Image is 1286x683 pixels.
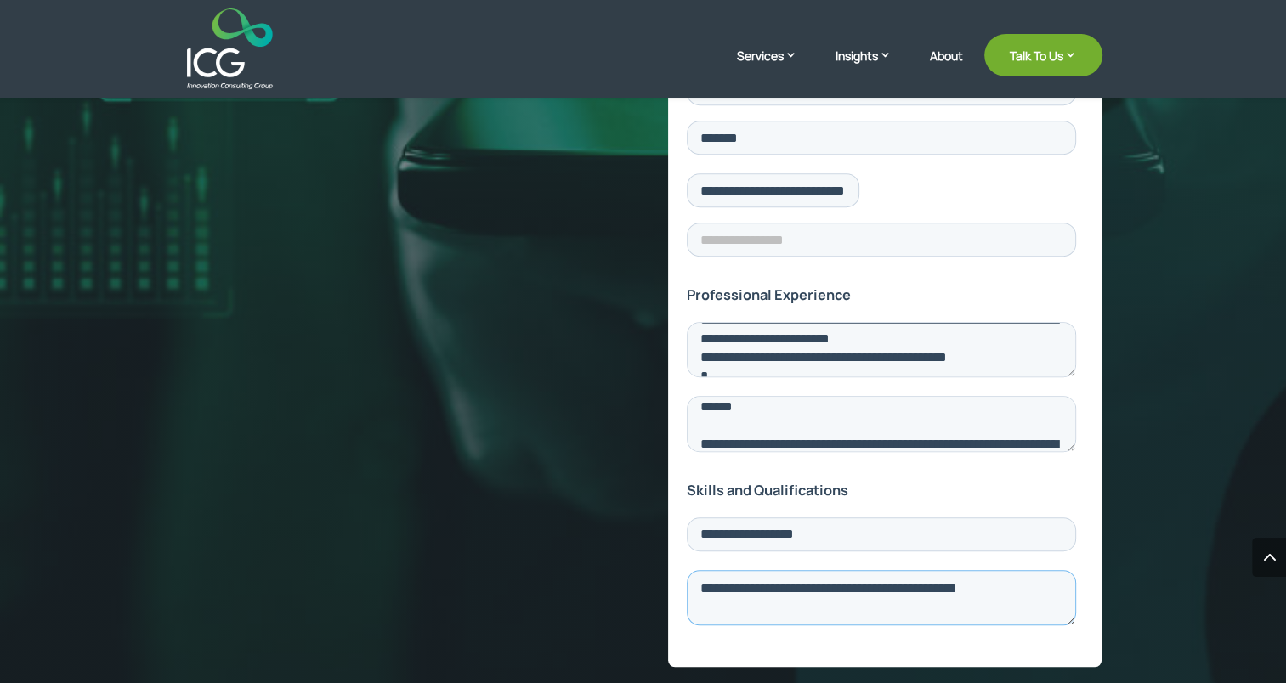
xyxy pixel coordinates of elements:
[984,34,1102,76] a: Talk To Us
[737,47,814,89] a: Services
[1003,500,1286,683] iframe: Chat Widget
[836,47,909,89] a: Insights
[930,49,963,89] a: About
[187,8,273,89] img: ICG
